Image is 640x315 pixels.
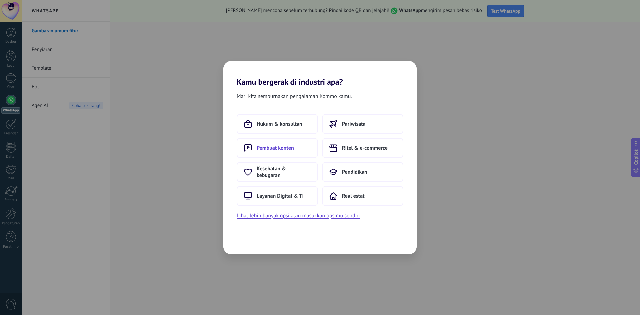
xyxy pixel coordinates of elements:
button: Pariwisata [322,114,403,134]
button: Layanan Digital & TI [237,186,318,206]
button: Pembuat konten [237,138,318,158]
span: Pendidikan [342,169,367,175]
span: Hukum & konsultan [257,121,302,127]
span: Kesehatan & kebugaran [257,165,311,179]
span: Pariwisata [342,121,366,127]
button: Kesehatan & kebugaran [237,162,318,182]
button: Ritel & e-commerce [322,138,403,158]
h2: Kamu bergerak di industri apa? [223,61,417,87]
button: Real estat [322,186,403,206]
button: Pendidikan [322,162,403,182]
span: Pembuat konten [257,145,294,151]
span: Mari kita sempurnakan pengalaman Kommo kamu. [237,92,352,101]
span: Ritel & e-commerce [342,145,388,151]
button: Lihat lebih banyak opsi atau masukkan opsimu sendiri [237,211,360,220]
button: Hukum & konsultan [237,114,318,134]
span: Layanan Digital & TI [257,193,304,199]
span: Real estat [342,193,365,199]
